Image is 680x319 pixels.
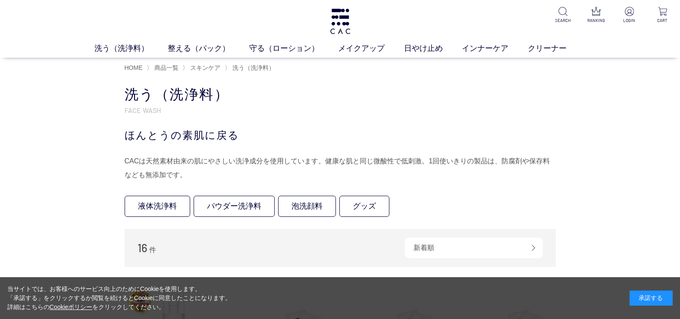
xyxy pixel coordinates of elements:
[552,17,573,24] p: SEARCH
[405,238,543,258] div: 新着順
[619,17,640,24] p: LOGIN
[125,128,556,143] div: ほんとうの素肌に戻る
[182,64,222,72] li: 〉
[586,7,607,24] a: RANKING
[138,241,147,254] span: 16
[154,64,179,71] span: 商品一覧
[586,17,607,24] p: RANKING
[404,43,462,54] a: 日やけ止め
[168,43,249,54] a: 整える（パック）
[50,303,93,310] a: Cookieポリシー
[153,64,179,71] a: 商品一覧
[149,246,156,253] span: 件
[188,64,220,71] a: スキンケア
[329,9,351,34] img: logo
[125,64,143,71] a: HOME
[462,43,528,54] a: インナーケア
[619,7,640,24] a: LOGIN
[652,17,673,24] p: CART
[231,64,275,71] a: 洗う（洗浄料）
[278,196,336,217] a: 泡洗顔料
[94,43,168,54] a: 洗う（洗浄料）
[552,7,573,24] a: SEARCH
[528,43,586,54] a: クリーナー
[125,196,190,217] a: 液体洗浄料
[232,64,275,71] span: 洗う（洗浄料）
[225,64,277,72] li: 〉
[652,7,673,24] a: CART
[125,85,556,104] h1: 洗う（洗浄料）
[249,43,338,54] a: 守る（ローション）
[630,291,673,306] div: 承諾する
[125,106,556,115] p: FACE WASH
[194,196,275,217] a: パウダー洗浄料
[339,196,389,217] a: グッズ
[7,285,232,312] div: 当サイトでは、お客様へのサービス向上のためにCookieを使用します。 「承諾する」をクリックするか閲覧を続けるとCookieに同意したことになります。 詳細はこちらの をクリックしてください。
[190,64,220,71] span: スキンケア
[125,154,556,182] div: CACは天然素材由来の肌にやさしい洗浄成分を使用しています。健康な肌と同じ微酸性で低刺激。1回使いきりの製品は、防腐剤や保存料なども無添加です。
[338,43,404,54] a: メイクアップ
[147,64,181,72] li: 〉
